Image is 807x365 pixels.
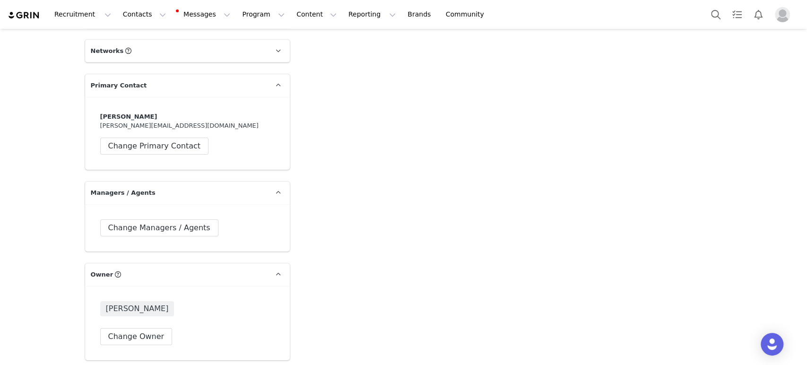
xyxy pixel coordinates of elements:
[727,4,747,25] a: Tasks
[172,4,236,25] button: Messages
[402,4,439,25] a: Brands
[100,328,173,345] button: Change Owner
[769,7,799,22] button: Profile
[4,4,80,11] strong: GENERAL GUIDELINES:
[8,11,41,20] img: grin logo
[91,46,124,56] span: Networks
[775,7,790,22] img: placeholder-profile.jpg
[4,170,96,178] strong: Content Quality & Standards:
[761,333,783,356] div: Open Intercom Messenger
[748,4,769,25] button: Notifications
[291,4,342,25] button: Content
[8,8,388,18] body: Rich Text Area. Press ALT-0 for help.
[100,301,174,316] span: [PERSON_NAME]
[4,18,322,56] p: She is a renewal and was consitent in her previous deal. Her reels perform well. Ask her do a GRM...
[440,4,494,25] a: Community
[91,81,147,90] span: Primary Contact
[100,112,275,155] div: [PERSON_NAME][EMAIL_ADDRESS][DOMAIN_NAME]
[100,219,218,236] button: Change Managers / Agents
[705,4,726,25] button: Search
[4,4,68,11] strong: BROKER CONTEXT:
[49,4,117,25] button: Recruitment
[4,11,111,19] strong: Engagement & Bio Requirements:
[236,4,290,25] button: Program
[4,64,127,72] strong: Content Tagging & Post Requirements:
[100,113,157,120] strong: [PERSON_NAME]
[117,4,172,25] button: Contacts
[91,188,156,198] span: Managers / Agents
[91,270,113,279] span: Owner
[4,4,322,276] p: ● Must follow and actively like, and comment on @FashionNova’s Instagram weekly throughout the pa...
[4,102,144,110] strong: Brand Exclusivity & Campaign Participation:
[100,138,209,155] button: Change Primary Contact
[4,216,200,223] strong: INSTAGRAM IN-FEED POSTING GUIDELINES(@FashionNova):
[4,283,191,290] strong: INSTAGRAM STORY POSTING GUIDELINES(@FashionNova
[343,4,401,25] button: Reporting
